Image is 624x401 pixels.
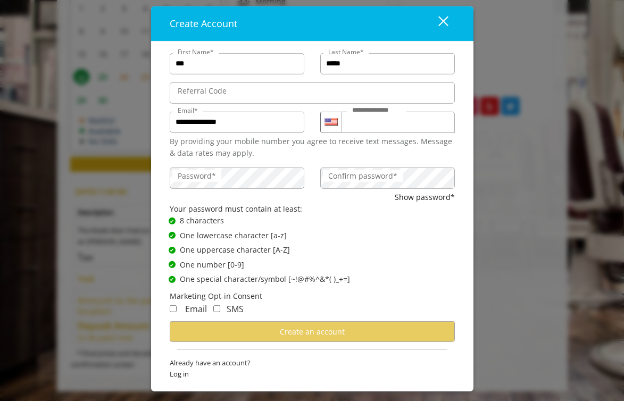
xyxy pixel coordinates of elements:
[320,167,455,188] input: ConfirmPassword
[170,136,455,160] div: By providing your mobile number you agree to receive text messages. Message & data rates may apply.
[320,53,455,74] input: Lastname
[170,305,177,312] input: Receive Marketing Email
[170,275,174,283] span: ✔
[180,273,350,285] span: One special character/symbol [~!@#%^&*( )_+=]
[170,112,304,133] input: Email
[170,357,455,369] span: Already have an account?
[170,246,174,254] span: ✔
[172,170,221,181] label: Password*
[170,231,174,240] span: ✔
[170,167,304,188] input: Password
[395,191,455,203] button: Show password*
[180,215,224,227] span: 8 characters
[170,321,455,342] button: Create an account
[185,303,207,315] span: Email
[227,303,244,315] span: SMS
[170,290,455,302] div: Marketing Opt-in Consent
[170,369,455,380] span: Log in
[426,15,447,31] div: close dialog
[323,170,403,181] label: Confirm password*
[213,305,220,312] input: Receive Marketing SMS
[172,105,203,115] label: Email*
[320,112,342,133] div: Country
[170,17,237,30] span: Create Account
[180,258,244,270] span: One number [0-9]
[170,203,455,215] div: Your password must contain at least:
[280,327,345,337] span: Create an account
[172,85,232,97] label: Referral Code
[170,261,174,269] span: ✔
[170,216,174,225] span: ✔
[180,230,287,241] span: One lowercase character [a-z]
[172,47,219,57] label: First Name*
[180,244,290,256] span: One uppercase character [A-Z]
[170,53,304,74] input: FirstName
[170,82,455,104] input: ReferralCode
[323,47,369,57] label: Last Name*
[419,12,455,34] button: close dialog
